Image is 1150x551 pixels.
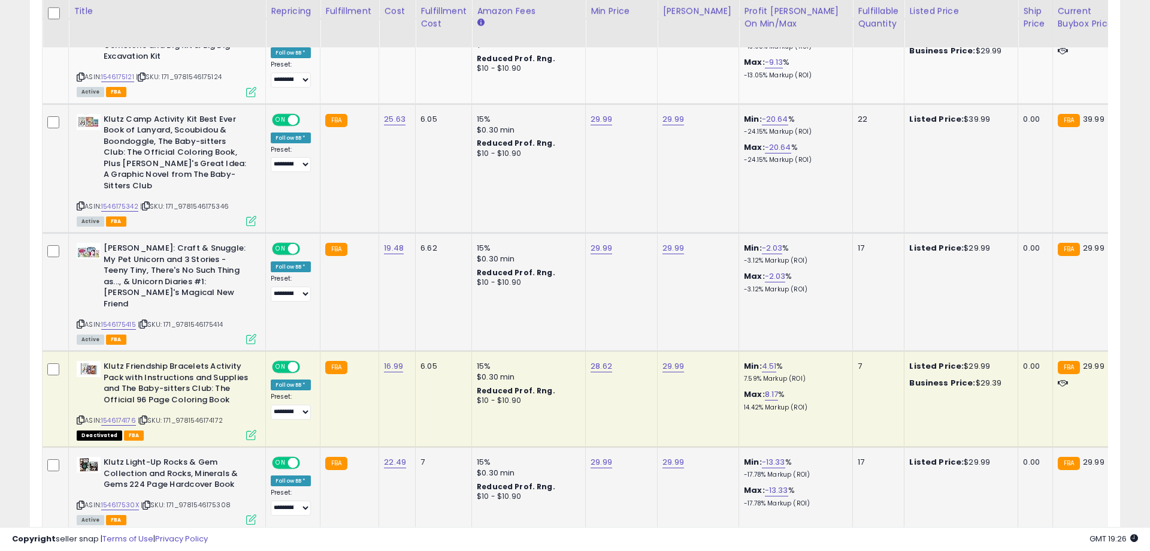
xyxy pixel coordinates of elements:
small: FBA [325,457,347,470]
div: % [744,57,843,79]
span: 29.99 [1083,242,1104,254]
span: All listings currently available for purchase on Amazon [77,335,104,345]
div: 15% [477,361,576,372]
span: OFF [298,362,317,372]
span: FBA [106,335,126,345]
p: -24.15% Markup (ROI) [744,128,843,136]
b: [PERSON_NAME]: Craft & Snuggle: My Pet Unicorn and 3 Stories - Teeny Tiny, There's No Such Thing ... [104,243,249,312]
div: ASIN: [77,361,256,439]
a: 29.99 [662,242,684,254]
div: 6.05 [420,114,462,125]
span: All listings that are unavailable for purchase on Amazon for any reason other than out-of-stock [77,430,122,441]
small: FBA [325,361,347,374]
a: 1546175342 [101,201,138,212]
a: 4.51 [762,360,777,372]
div: 15% [477,243,576,254]
a: 28.62 [591,360,612,372]
p: -24.15% Markup (ROI) [744,156,843,164]
div: 15% [477,457,576,468]
div: Fulfillable Quantity [858,5,899,30]
div: $0.30 min [477,468,576,478]
b: Min: [744,242,762,254]
a: 29.99 [591,456,612,468]
b: Max: [744,141,765,153]
div: $29.99 [909,243,1009,254]
div: $10 - $10.90 [477,492,576,502]
b: Max: [744,484,765,496]
p: -3.12% Markup (ROI) [744,285,843,294]
div: $0.30 min [477,254,576,264]
div: seller snap | | [12,534,208,545]
b: Business Price: [909,377,975,389]
b: Listed Price: [909,360,964,372]
span: FBA [106,515,126,525]
span: 2025-09-16 19:26 GMT [1090,533,1138,544]
div: Fulfillment Cost [420,5,467,30]
b: Min: [744,456,762,468]
a: 1546175415 [101,320,136,330]
span: | SKU: 171_9781546175414 [138,320,223,329]
a: -2.03 [765,270,786,282]
a: 29.99 [662,113,684,125]
small: FBA [325,243,347,256]
a: 1546175121 [101,72,134,82]
div: ASIN: [77,114,256,225]
small: FBA [1058,114,1080,127]
b: Min: [744,113,762,125]
div: 17 [858,457,895,468]
span: 39.99 [1083,113,1104,125]
a: 29.99 [591,242,612,254]
div: 6.05 [420,361,462,372]
div: Follow BB * [271,133,311,143]
span: | SKU: 171_9781546175346 [140,201,229,211]
div: Ship Price [1023,5,1047,30]
div: $29.99 [909,46,1009,56]
b: Max: [744,389,765,400]
b: Klutz Camp Activity Kit Best Ever Book of Lanyard, Scoubidou & Boondoggle, The Baby-sitters Club:... [104,114,249,195]
div: % [744,457,843,479]
a: -20.64 [765,141,791,153]
b: Listed Price: [909,242,964,254]
a: -13.33 [762,456,785,468]
span: All listings currently available for purchase on Amazon [77,87,104,97]
div: % [744,389,843,411]
div: 0.00 [1023,114,1043,125]
div: $39.99 [909,114,1009,125]
b: Listed Price: [909,113,964,125]
span: FBA [106,216,126,227]
p: 14.42% Markup (ROI) [744,404,843,412]
b: Min: [744,360,762,372]
img: 41HP79YvcEL._SL40_.jpg [77,114,101,130]
span: ON [273,458,288,468]
div: Follow BB * [271,47,311,58]
p: -17.78% Markup (ROI) [744,499,843,508]
span: | SKU: 171_9781546174172 [138,415,223,425]
div: Listed Price [909,5,1013,17]
img: 51OllCIdPXL._SL40_.jpg [77,457,101,473]
div: $10 - $10.90 [477,396,576,406]
a: -2.03 [762,242,783,254]
strong: Copyright [12,533,56,544]
b: Max: [744,56,765,68]
b: Reduced Prof. Rng. [477,267,555,278]
a: Terms of Use [102,533,153,544]
div: 15% [477,114,576,125]
a: Privacy Policy [155,533,208,544]
div: $29.39 [909,378,1009,389]
b: Klutz Friendship Bracelets Activity Pack with Instructions and Supplies and The Baby-sitters Club... [104,361,249,408]
div: Follow BB * [271,261,311,272]
a: 22.49 [384,456,406,468]
a: 29.99 [662,360,684,372]
a: 154617530X [101,500,139,510]
span: OFF [298,115,317,125]
a: -13.33 [765,484,788,496]
div: Fulfillment [325,5,374,17]
div: $0.30 min [477,372,576,383]
span: All listings currently available for purchase on Amazon [77,216,104,227]
span: OFF [298,244,317,254]
div: Preset: [271,146,311,173]
span: ON [273,115,288,125]
div: Current Buybox Price [1058,5,1119,30]
div: ASIN: [77,243,256,343]
div: $29.99 [909,457,1009,468]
